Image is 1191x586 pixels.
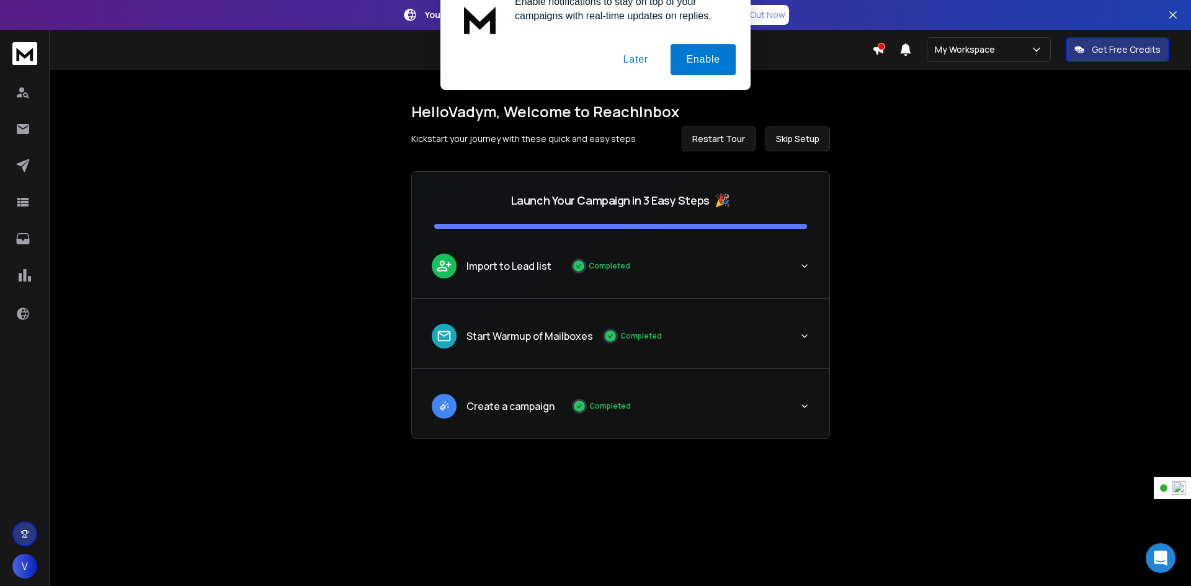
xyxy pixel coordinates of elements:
div: Enable notifications to stay on top of your campaigns with real-time updates on replies. [505,15,736,43]
p: Import to Lead list [466,259,551,273]
img: lead [436,398,452,414]
p: Start Warmup of Mailboxes [466,329,593,344]
img: notification icon [455,15,505,64]
img: lead [436,258,452,273]
img: lead [436,328,452,344]
div: Open Intercom Messenger [1146,543,1175,573]
button: leadCreate a campaignCompleted [412,384,829,438]
p: Completed [620,331,662,341]
p: Completed [589,261,630,271]
p: Completed [589,401,631,411]
button: V [12,554,37,579]
p: Kickstart your journey with these quick and easy steps [411,133,636,145]
button: Skip Setup [765,127,830,151]
span: Skip Setup [776,133,819,145]
p: Create a campaign [466,399,555,414]
h1: Hello Vadym , Welcome to ReachInbox [411,102,830,122]
span: 🎉 [715,192,730,209]
button: leadStart Warmup of MailboxesCompleted [412,314,829,368]
button: Restart Tour [682,127,756,151]
button: Later [607,64,663,95]
p: Launch Your Campaign in 3 Easy Steps [511,192,710,209]
button: leadImport to Lead listCompleted [412,244,829,298]
button: Enable [671,64,736,95]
